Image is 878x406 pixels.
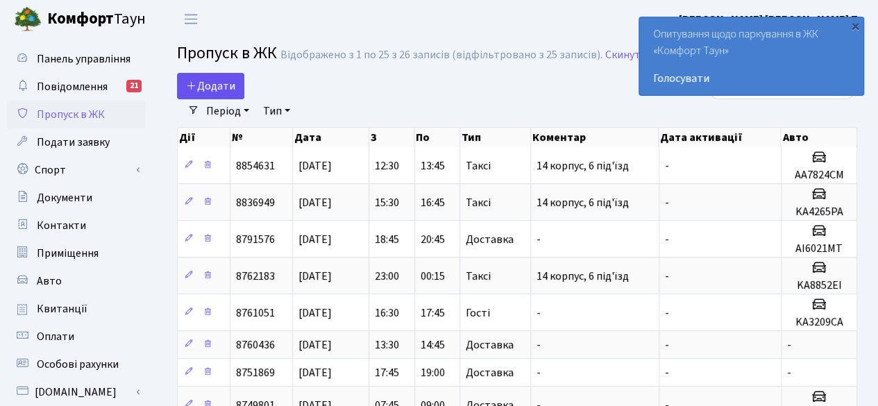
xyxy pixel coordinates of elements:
span: Таксі [466,160,491,171]
span: Квитанції [37,301,87,316]
span: 20:45 [421,232,445,247]
a: Повідомлення21 [7,73,146,101]
span: [DATE] [298,232,332,247]
a: Подати заявку [7,128,146,156]
a: Приміщення [7,239,146,267]
span: 17:45 [375,365,399,380]
th: № [230,128,293,147]
a: Пропуск в ЖК [7,101,146,128]
h5: KA3209CA [787,316,851,329]
span: Повідомлення [37,79,108,94]
a: Спорт [7,156,146,184]
span: 14 корпус, 6 під'їзд [537,269,629,284]
span: 13:45 [421,158,445,174]
a: Контакти [7,212,146,239]
th: Тип [460,128,531,147]
span: Таксі [466,197,491,208]
span: Пропуск в ЖК [177,41,277,65]
span: Приміщення [37,246,99,261]
span: Документи [37,190,92,205]
span: Пропуск в ЖК [37,107,105,122]
span: Гості [466,307,490,319]
div: Опитування щодо паркування в ЖК «Комфорт Таун» [639,17,863,95]
span: - [787,365,791,380]
a: [DOMAIN_NAME] [7,378,146,406]
span: 13:30 [375,337,399,353]
span: 00:15 [421,269,445,284]
span: 8762183 [236,269,275,284]
span: 8761051 [236,305,275,321]
span: [DATE] [298,195,332,210]
span: - [787,337,791,353]
b: [PERSON_NAME] [PERSON_NAME] П. [679,12,861,27]
span: Доставка [466,339,514,350]
span: Особові рахунки [37,357,119,372]
span: [DATE] [298,365,332,380]
a: [PERSON_NAME] [PERSON_NAME] П. [679,11,861,28]
span: 16:30 [375,305,399,321]
span: - [665,365,669,380]
h5: KA4265PA [787,205,851,219]
span: - [537,305,541,321]
span: 8791576 [236,232,275,247]
span: 14:45 [421,337,445,353]
a: Квитанції [7,295,146,323]
th: З [369,128,414,147]
span: 8854631 [236,158,275,174]
span: [DATE] [298,337,332,353]
a: Додати [177,73,244,99]
a: Документи [7,184,146,212]
a: Період [201,99,255,123]
span: - [665,158,669,174]
a: Панель управління [7,45,146,73]
span: - [537,337,541,353]
span: 17:45 [421,305,445,321]
span: - [665,337,669,353]
h5: KA8852EI [787,279,851,292]
span: [DATE] [298,158,332,174]
span: 8836949 [236,195,275,210]
span: - [665,269,669,284]
span: 16:45 [421,195,445,210]
span: 12:30 [375,158,399,174]
span: 23:00 [375,269,399,284]
span: 18:45 [375,232,399,247]
span: Контакти [37,218,86,233]
th: Дата [293,128,369,147]
a: Голосувати [653,70,850,87]
h5: АІ6021МТ [787,242,851,255]
span: - [665,232,669,247]
span: Оплати [37,329,74,344]
span: - [665,305,669,321]
span: 14 корпус, 6 під'їзд [537,195,629,210]
a: Авто [7,267,146,295]
span: - [537,365,541,380]
button: Переключити навігацію [174,8,208,31]
span: Доставка [466,234,514,245]
span: Авто [37,273,62,289]
span: Панель управління [37,51,130,67]
img: logo.png [14,6,42,33]
span: Таун [47,8,146,31]
th: По [414,128,459,147]
a: Тип [258,99,296,123]
a: Оплати [7,323,146,350]
div: Відображено з 1 по 25 з 26 записів (відфільтровано з 25 записів). [280,49,602,62]
h5: AA7824CM [787,169,851,182]
span: - [665,195,669,210]
span: 8751869 [236,365,275,380]
span: [DATE] [298,305,332,321]
a: Особові рахунки [7,350,146,378]
span: [DATE] [298,269,332,284]
div: 21 [126,80,142,92]
th: Авто [781,128,856,147]
div: × [848,19,862,33]
span: Таксі [466,271,491,282]
th: Дії [178,128,230,147]
span: - [537,232,541,247]
span: 14 корпус, 6 під'їзд [537,158,629,174]
span: Подати заявку [37,135,110,150]
span: Доставка [466,367,514,378]
span: Додати [186,78,235,94]
th: Дата активації [659,128,781,147]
